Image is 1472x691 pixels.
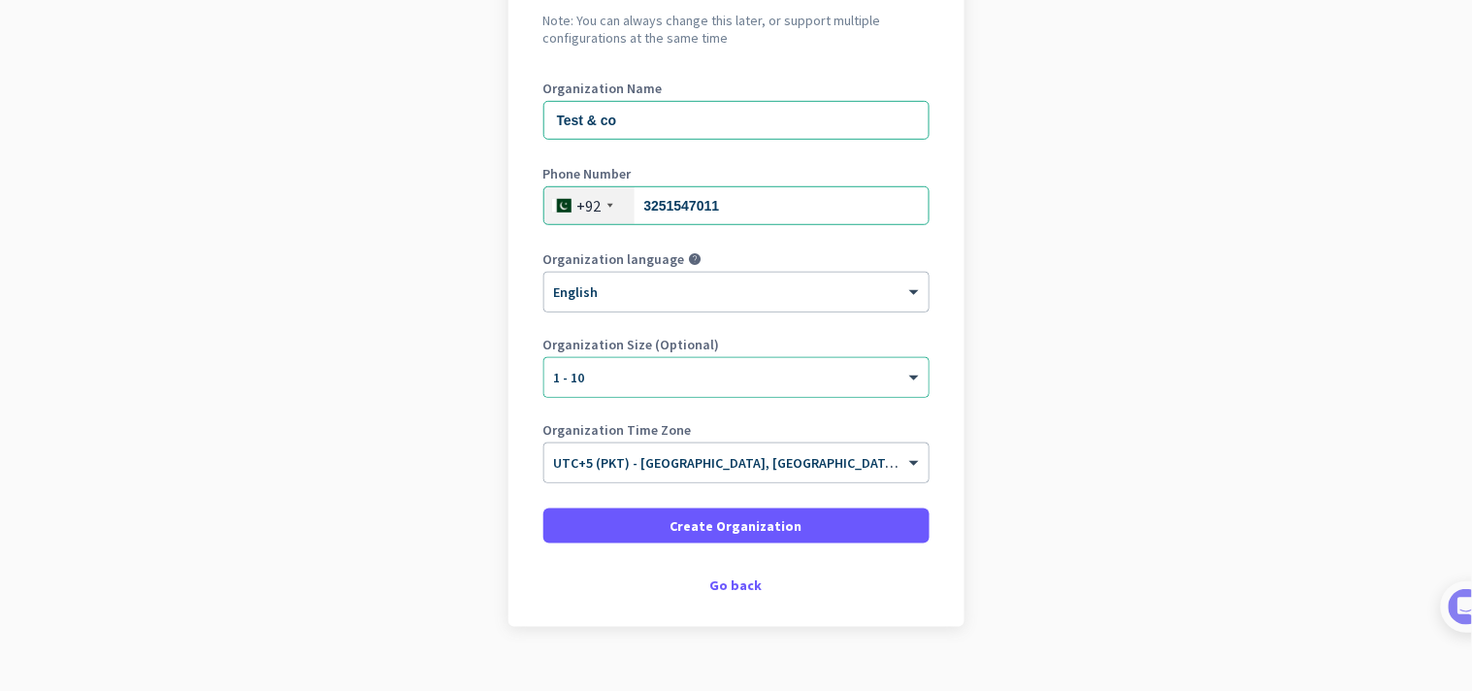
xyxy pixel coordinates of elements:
span: Create Organization [671,516,802,536]
input: What is the name of your organization? [543,101,930,140]
input: 21 23456789 [543,186,930,225]
label: Organization Size (Optional) [543,338,930,351]
i: help [689,252,703,266]
label: Organization Time Zone [543,423,930,437]
div: Go back [543,578,930,592]
label: Organization Name [543,82,930,95]
h2: Note: You can always change this later, or support multiple configurations at the same time [543,12,930,47]
label: Organization language [543,252,685,266]
button: Create Organization [543,509,930,543]
label: Phone Number [543,167,930,181]
div: +92 [577,196,602,215]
